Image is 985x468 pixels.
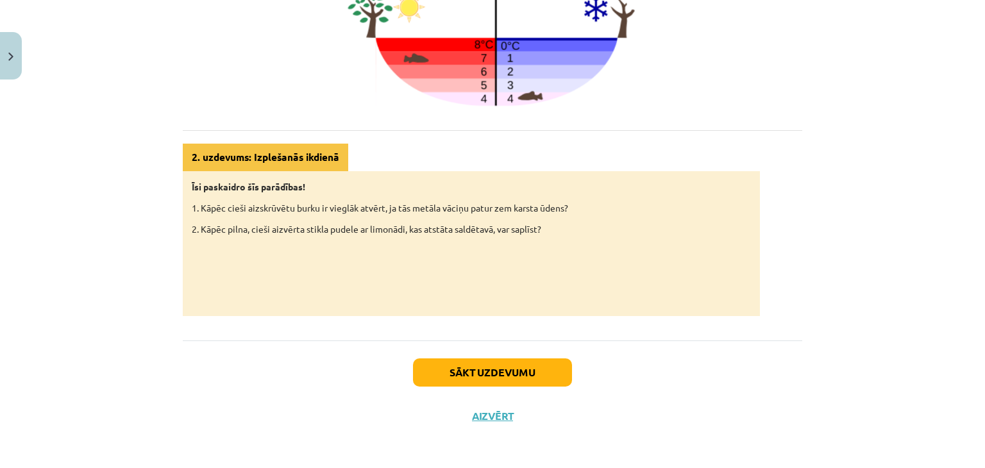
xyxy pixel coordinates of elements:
img: icon-close-lesson-0947bae3869378f0d4975bcd49f059093ad1ed9edebbc8119c70593378902aed.svg [8,53,13,61]
strong: Īsi paskaidro šīs parādības! [192,181,305,192]
strong: 2. uzdevums: Izplešanās ikdienā [192,151,339,163]
iframe: 2. uzdevums [192,244,751,296]
p: 2. Kāpēc pilna, cieši aizvērta stikla pudele ar limonādi, kas atstāta saldētavā, var saplīst? [192,222,751,236]
button: Sākt uzdevumu [413,358,572,387]
p: 1. Kāpēc cieši aizskrūvētu burku ir vieglāk atvērt, ja tās metāla vāciņu patur zem karsta ūdens? [192,201,751,215]
button: Aizvērt [468,410,517,422]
